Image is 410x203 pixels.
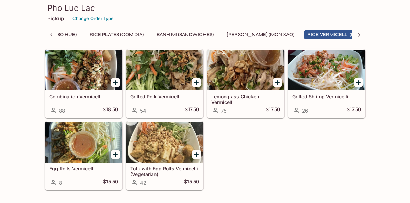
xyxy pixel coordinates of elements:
span: 75 [221,107,227,114]
h5: Egg Rolls Vermicelli [49,166,118,171]
span: 42 [140,180,146,186]
div: Combination Vermicelli [45,50,122,90]
button: [PERSON_NAME] (Mon Xao) [223,30,298,39]
p: Pickup [47,15,64,22]
div: Grilled Pork Vermicelli [126,50,203,90]
button: Add Tofu with Egg Rolls Vermicelli (Vegetarian) [192,150,201,159]
div: Grilled Shrimp Vermicelli [288,50,365,90]
span: 8 [59,180,62,186]
h5: Tofu with Egg Rolls Vermicelli (Vegetarian) [130,166,199,177]
h5: $17.50 [266,106,280,115]
a: Egg Rolls Vermicelli8$15.50 [45,121,122,190]
button: Rice Vermicelli (Bun) [304,30,367,39]
button: Change Order Type [69,13,117,24]
a: Tofu with Egg Rolls Vermicelli (Vegetarian)42$15.50 [126,121,203,190]
h5: $17.50 [185,106,199,115]
button: Add Lemongrass Chicken Vermicelli [273,78,282,87]
h5: $17.50 [347,106,361,115]
a: Grilled Pork Vermicelli54$17.50 [126,49,203,118]
button: Add Grilled Pork Vermicelli [192,78,201,87]
h5: $15.50 [184,179,199,187]
a: Combination Vermicelli88$18.50 [45,49,122,118]
span: 54 [140,107,146,114]
h5: $18.50 [103,106,118,115]
h3: Pho Luc Lac [47,3,363,13]
a: Lemongrass Chicken Vermicelli75$17.50 [207,49,284,118]
span: 26 [302,107,308,114]
span: 88 [59,107,65,114]
button: Add Grilled Shrimp Vermicelli [354,78,363,87]
h5: $15.50 [103,179,118,187]
button: Rice Plates (Com Dia) [86,30,147,39]
h5: Grilled Shrimp Vermicelli [292,94,361,99]
button: Add Combination Vermicelli [111,78,120,87]
div: Tofu with Egg Rolls Vermicelli (Vegetarian) [126,122,203,163]
div: Egg Rolls Vermicelli [45,122,122,163]
button: Banh Mi (Sandwiches) [153,30,217,39]
h5: Lemongrass Chicken Vermicelli [211,94,280,105]
button: Add Egg Rolls Vermicelli [111,150,120,159]
h5: Grilled Pork Vermicelli [130,94,199,99]
a: Grilled Shrimp Vermicelli26$17.50 [288,49,365,118]
div: Lemongrass Chicken Vermicelli [207,50,284,90]
h5: Combination Vermicelli [49,94,118,99]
